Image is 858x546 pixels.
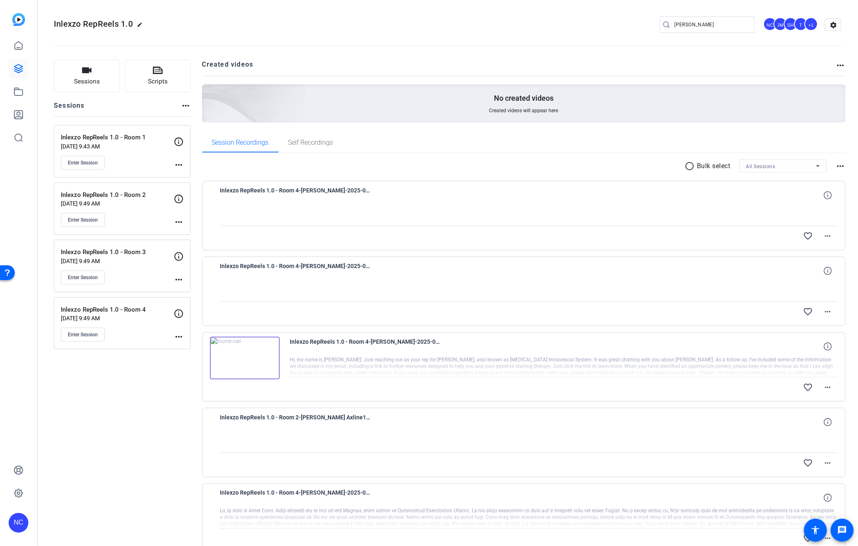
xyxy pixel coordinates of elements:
[181,101,191,111] mat-icon: more_horiz
[774,17,788,32] ngx-avatar: James Monte
[68,331,98,338] span: Enter Session
[697,161,731,171] p: Bulk select
[685,161,697,171] mat-icon: radio_button_unchecked
[110,3,306,181] img: Creted videos background
[763,17,777,31] div: NC
[220,261,372,281] span: Inlexzo RepReels 1.0 - Room 4-[PERSON_NAME]-2025-08-26-12-39-16-052-0
[61,248,174,257] p: Inlexzo RepReels 1.0 - Room 3
[137,22,147,32] mat-icon: edit
[837,525,847,535] mat-icon: message
[68,217,98,223] span: Enter Session
[803,231,813,241] mat-icon: favorite_border
[202,60,836,76] h2: Created videos
[12,13,25,26] img: blue-gradient.svg
[125,60,191,93] button: Scripts
[54,19,133,29] span: Inlexzo RepReels 1.0
[836,60,846,70] mat-icon: more_horiz
[61,190,174,200] p: Inlexzo RepReels 1.0 - Room 2
[61,200,174,207] p: [DATE] 9:49 AM
[803,534,813,544] mat-icon: favorite_border
[803,382,813,392] mat-icon: favorite_border
[794,17,809,32] ngx-avatar: Tinks
[803,458,813,468] mat-icon: favorite_border
[68,160,98,166] span: Enter Session
[494,93,554,103] p: No created videos
[61,143,174,150] p: [DATE] 9:43 AM
[811,525,821,535] mat-icon: accessibility
[489,107,558,114] span: Created videos will appear here
[823,231,833,241] mat-icon: more_horiz
[746,164,775,169] span: All Sessions
[220,488,372,508] span: Inlexzo RepReels 1.0 - Room 4-[PERSON_NAME]-2025-08-26-12-34-58-662-0
[174,217,184,227] mat-icon: more_horiz
[288,139,333,146] span: Self Recordings
[774,17,787,31] div: JM
[794,17,808,31] div: T
[174,275,184,285] mat-icon: more_horiz
[61,328,105,342] button: Enter Session
[61,258,174,264] p: [DATE] 9:49 AM
[805,17,818,31] div: +1
[61,213,105,227] button: Enter Session
[823,307,833,317] mat-icon: more_horiz
[823,382,833,392] mat-icon: more_horiz
[836,161,846,171] mat-icon: more_horiz
[61,271,105,285] button: Enter Session
[826,19,842,31] mat-icon: settings
[784,17,798,31] div: SH
[290,337,442,356] span: Inlexzo RepReels 1.0 - Room 4-[PERSON_NAME]-2025-08-26-12-38-03-000-0
[763,17,778,32] ngx-avatar: Nate Cleveland
[61,133,174,142] p: Inlexzo RepReels 1.0 - Room 1
[61,315,174,322] p: [DATE] 9:49 AM
[675,20,749,30] input: Search
[68,274,98,281] span: Enter Session
[220,185,372,205] span: Inlexzo RepReels 1.0 - Room 4-[PERSON_NAME]-2025-08-26-12-41-22-868-0
[174,160,184,170] mat-icon: more_horiz
[784,17,798,32] ngx-avatar: Sean Healey
[823,534,833,544] mat-icon: more_horiz
[803,307,813,317] mat-icon: favorite_border
[220,412,372,432] span: Inlexzo RepReels 1.0 - Room 2-[PERSON_NAME] Axline1-2025-08-26-12-36-09-676-0
[148,77,168,86] span: Scripts
[210,337,280,379] img: thumb-nail
[61,156,105,170] button: Enter Session
[54,60,120,93] button: Sessions
[54,101,85,116] h2: Sessions
[823,458,833,468] mat-icon: more_horiz
[212,139,269,146] span: Session Recordings
[74,77,100,86] span: Sessions
[9,513,28,533] div: NC
[174,332,184,342] mat-icon: more_horiz
[61,305,174,315] p: Inlexzo RepReels 1.0 - Room 4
